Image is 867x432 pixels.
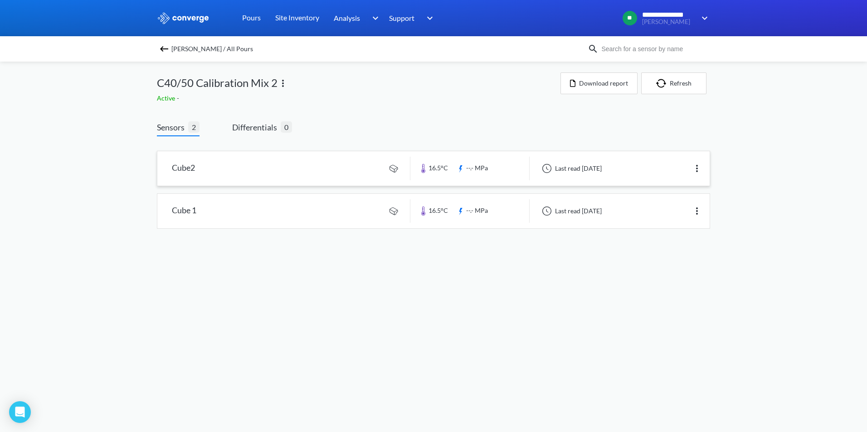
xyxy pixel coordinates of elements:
img: downArrow.svg [366,13,381,24]
span: Active [157,94,177,102]
span: [PERSON_NAME] / All Pours [171,43,253,55]
img: icon-search.svg [588,43,599,54]
img: more.svg [692,163,702,174]
div: Open Intercom Messenger [9,401,31,423]
img: more.svg [692,206,702,216]
img: icon-file.svg [570,80,575,87]
img: downArrow.svg [421,13,435,24]
img: more.svg [278,78,288,89]
span: [PERSON_NAME] [642,19,696,25]
span: Support [389,12,414,24]
button: Refresh [641,72,706,94]
input: Search for a sensor by name [599,44,708,54]
span: C40/50 Calibration Mix 2 [157,74,278,91]
span: 2 [188,121,200,133]
button: Download report [560,72,638,94]
img: icon-refresh.svg [656,79,670,88]
span: Analysis [334,12,360,24]
span: Sensors [157,121,188,134]
img: backspace.svg [159,43,170,54]
img: downArrow.svg [696,13,710,24]
span: 0 [281,121,292,133]
span: Differentials [232,121,281,134]
span: - [177,94,181,102]
img: logo_ewhite.svg [157,12,209,24]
